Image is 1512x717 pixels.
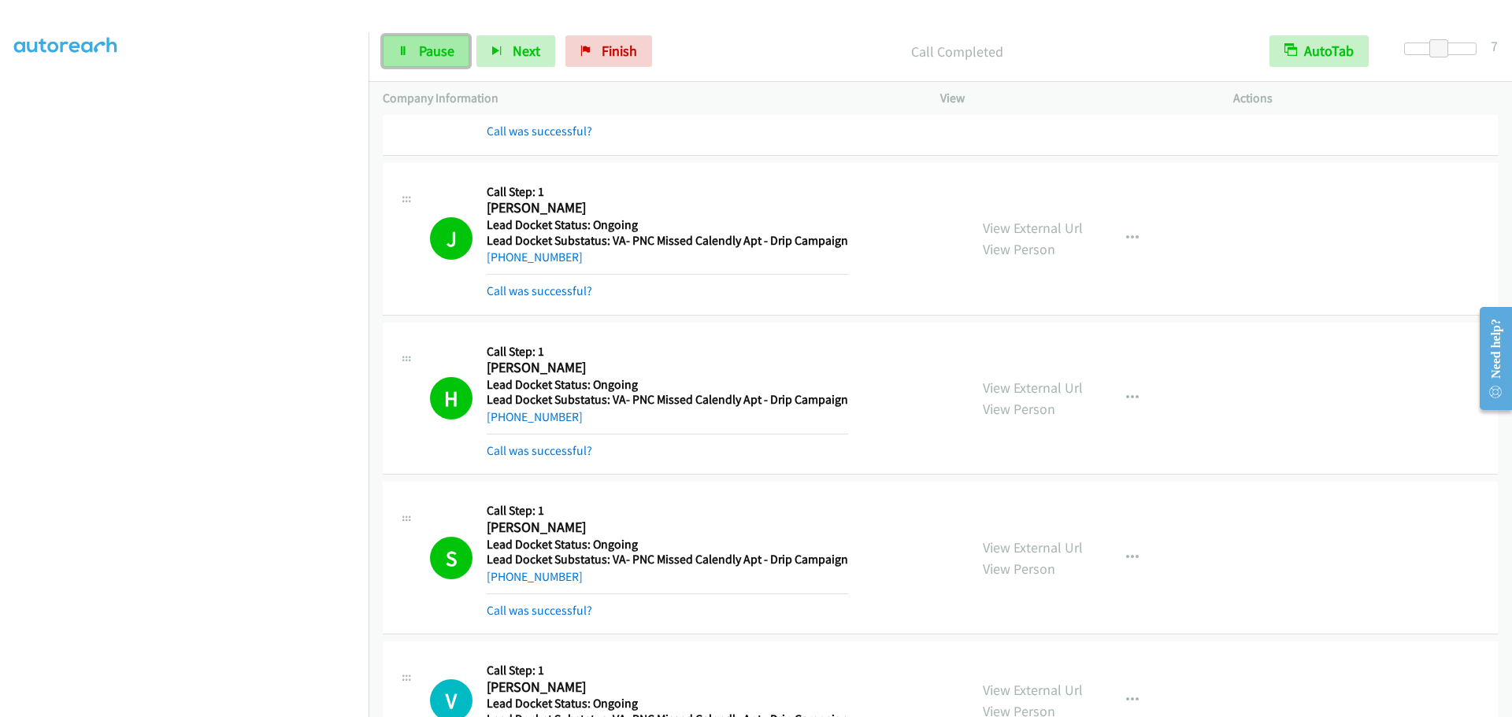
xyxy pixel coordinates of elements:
h5: Lead Docket Substatus: VA- PNC Missed Calendly Apt - Drip Campaign [487,392,848,408]
h5: Lead Docket Status: Ongoing [487,537,848,553]
h1: H [430,377,472,419]
p: Company Information [383,89,912,108]
a: [PHONE_NUMBER] [487,249,583,264]
span: Finish [602,42,637,60]
a: View External Url [983,538,1083,556]
a: View Person [983,400,1055,418]
a: View External Url [983,379,1083,397]
h1: J [430,217,472,260]
h2: [PERSON_NAME] [487,519,848,537]
a: View External Url [983,219,1083,237]
h5: Call Step: 1 [487,184,848,200]
h5: Call Step: 1 [487,344,848,360]
a: [PHONE_NUMBER] [487,409,583,424]
a: Call was successful? [487,443,592,458]
h5: Lead Docket Status: Ongoing [487,217,848,233]
h5: Lead Docket Substatus: VA- PNC Missed Calendly Apt - Drip Campaign [487,552,848,567]
a: View Person [983,240,1055,258]
button: AutoTab [1269,35,1369,67]
h2: [PERSON_NAME] [487,199,848,217]
h5: Lead Docket Substatus: VA- PNC Missed Calendly Apt - Drip Campaign [487,233,848,249]
a: Finish [565,35,652,67]
a: Call was successful? [487,283,592,298]
h5: Lead Docket Status: Ongoing [487,696,848,711]
p: Call Completed [673,41,1241,62]
div: 7 [1491,35,1498,57]
h5: Call Step: 1 [487,663,848,678]
a: Call was successful? [487,603,592,618]
span: Pause [419,42,454,60]
a: Pause [383,35,469,67]
a: Call was successful? [487,124,592,139]
a: View Person [983,560,1055,578]
h5: Lead Docket Status: Ongoing [487,377,848,393]
h5: Call Step: 1 [487,503,848,519]
p: View [940,89,1205,108]
iframe: Resource Center [1466,296,1512,421]
h1: S [430,537,472,579]
h2: [PERSON_NAME] [487,359,848,377]
h2: [PERSON_NAME] [487,678,848,697]
a: View External Url [983,681,1083,699]
a: [PHONE_NUMBER] [487,569,583,584]
p: Actions [1233,89,1498,108]
span: Next [513,42,540,60]
button: Next [476,35,555,67]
